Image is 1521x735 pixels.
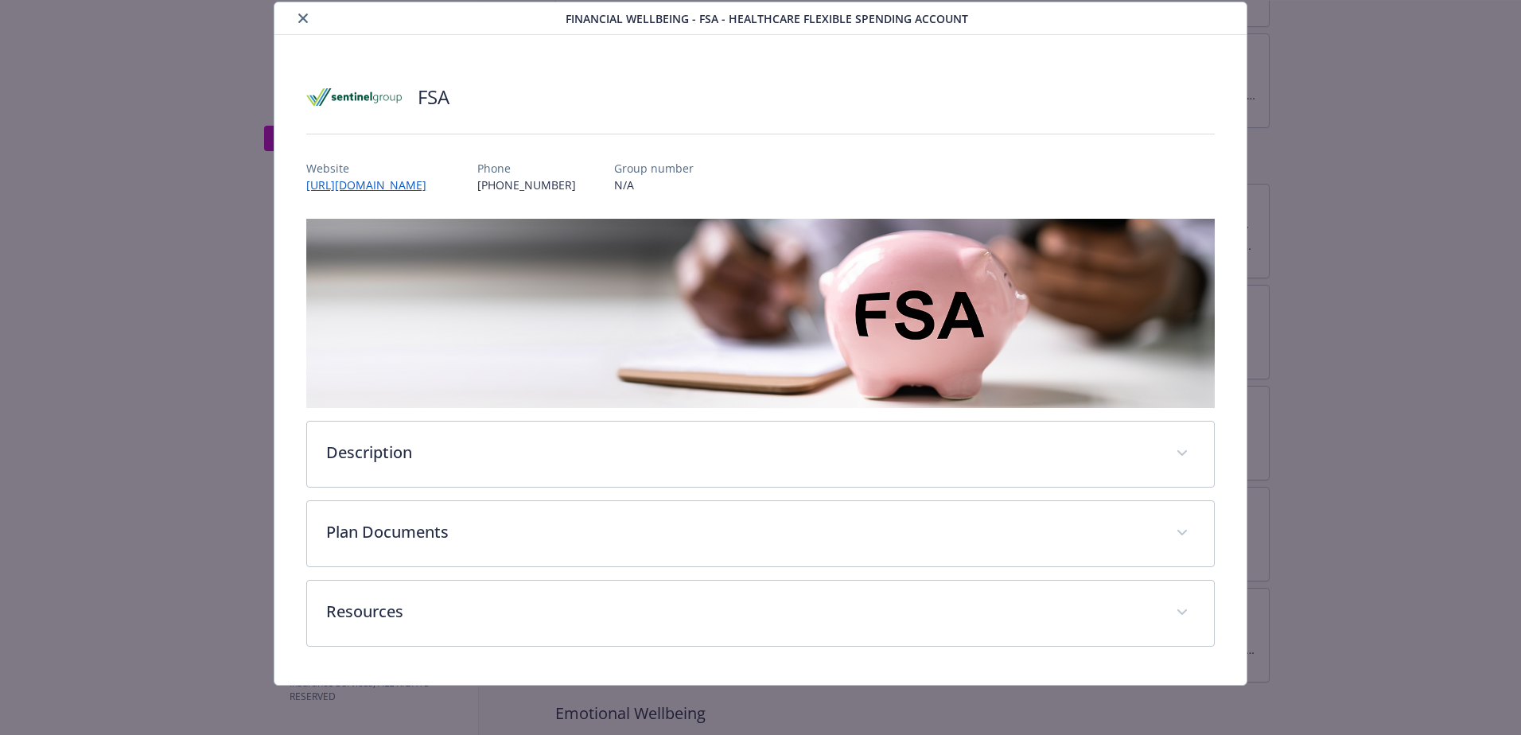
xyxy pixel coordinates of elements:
[566,10,968,27] span: Financial Wellbeing - FSA - Healthcare Flexible Spending Account
[326,520,1157,544] p: Plan Documents
[307,501,1214,566] div: Plan Documents
[614,177,694,193] p: N/A
[306,73,402,121] img: Sentinel Insurance Company, Ltd.
[307,581,1214,646] div: Resources
[326,441,1157,465] p: Description
[418,84,449,111] h2: FSA
[477,177,576,193] p: [PHONE_NUMBER]
[306,177,439,192] a: [URL][DOMAIN_NAME]
[152,2,1369,686] div: details for plan Financial Wellbeing - FSA - Healthcare Flexible Spending Account
[614,160,694,177] p: Group number
[307,422,1214,487] div: Description
[294,9,313,28] button: close
[306,219,1215,408] img: banner
[326,600,1157,624] p: Resources
[306,160,439,177] p: Website
[477,160,576,177] p: Phone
